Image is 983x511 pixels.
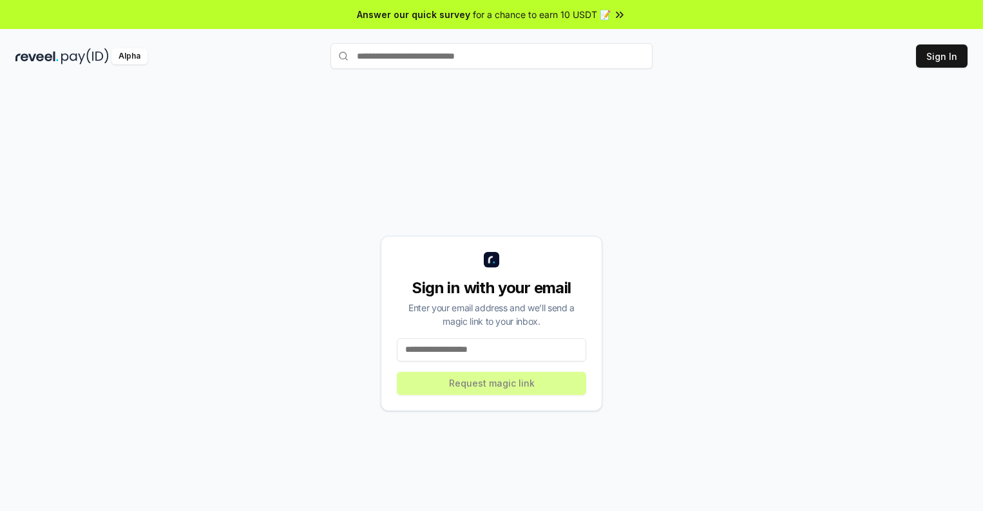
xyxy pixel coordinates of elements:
[916,44,968,68] button: Sign In
[473,8,611,21] span: for a chance to earn 10 USDT 📝
[397,278,586,298] div: Sign in with your email
[397,301,586,328] div: Enter your email address and we’ll send a magic link to your inbox.
[61,48,109,64] img: pay_id
[357,8,470,21] span: Answer our quick survey
[15,48,59,64] img: reveel_dark
[111,48,148,64] div: Alpha
[484,252,499,267] img: logo_small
